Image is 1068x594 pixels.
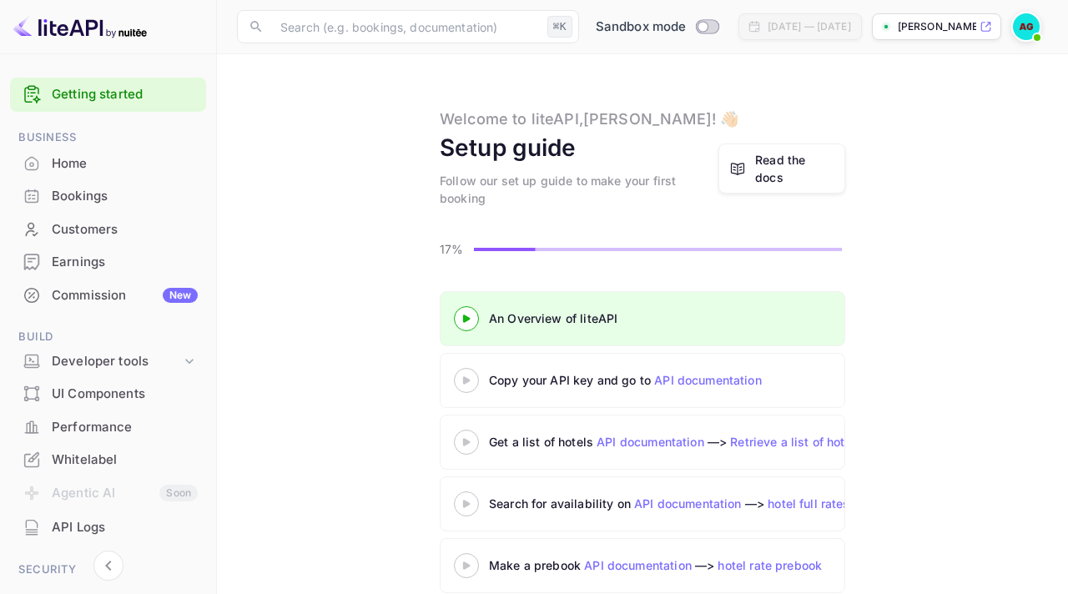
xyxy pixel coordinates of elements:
div: Welcome to liteAPI, [PERSON_NAME] ! 👋🏻 [440,108,738,130]
div: API Logs [10,511,206,544]
div: Home [52,154,198,174]
a: API documentation [654,373,762,387]
div: Home [10,148,206,180]
div: Make a prebook —> [489,556,906,574]
a: UI Components [10,378,206,409]
a: hotel full rates availability [768,496,916,511]
div: Earnings [52,253,198,272]
a: Earnings [10,246,206,277]
div: Performance [10,411,206,444]
div: Get a list of hotels —> [489,433,906,451]
div: Developer tools [10,347,206,376]
div: Whitelabel [52,451,198,470]
div: Whitelabel [10,444,206,476]
div: Performance [52,418,198,437]
div: CommissionNew [10,279,206,312]
a: Retrieve a list of hotels [730,435,862,449]
div: Bookings [10,180,206,213]
div: Getting started [10,78,206,112]
p: 17% [440,240,469,258]
div: Setup guide [440,130,577,165]
a: Read the docs [755,151,834,186]
div: [DATE] — [DATE] [768,19,851,34]
a: API documentation [634,496,742,511]
span: Sandbox mode [596,18,687,37]
a: API documentation [597,435,704,449]
a: Read the docs [718,143,845,194]
a: Bookings [10,180,206,211]
div: ⌘K [547,16,572,38]
div: Commission [52,286,198,305]
a: Getting started [52,85,198,104]
div: UI Components [52,385,198,404]
div: Customers [10,214,206,246]
span: Build [10,328,206,346]
div: UI Components [10,378,206,410]
input: Search (e.g. bookings, documentation) [270,10,541,43]
img: LiteAPI logo [13,13,147,40]
a: API Logs [10,511,206,542]
div: Copy your API key and go to [489,371,906,389]
p: [PERSON_NAME]-6jui8.nuit... [898,19,976,34]
div: Bookings [52,187,198,206]
div: API Logs [52,518,198,537]
a: Home [10,148,206,179]
span: Security [10,561,206,579]
div: Earnings [10,246,206,279]
span: Business [10,128,206,147]
div: Developer tools [52,352,181,371]
a: API documentation [584,558,692,572]
div: An Overview of liteAPI [489,310,906,327]
button: Collapse navigation [93,551,123,581]
a: CommissionNew [10,279,206,310]
div: Switch to Production mode [589,18,725,37]
a: Whitelabel [10,444,206,475]
div: New [163,288,198,303]
a: hotel rate prebook [718,558,822,572]
div: Follow our set up guide to make your first booking [440,172,718,207]
img: Andrej Gazi [1013,13,1040,40]
div: Customers [52,220,198,239]
a: Performance [10,411,206,442]
a: Customers [10,214,206,244]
